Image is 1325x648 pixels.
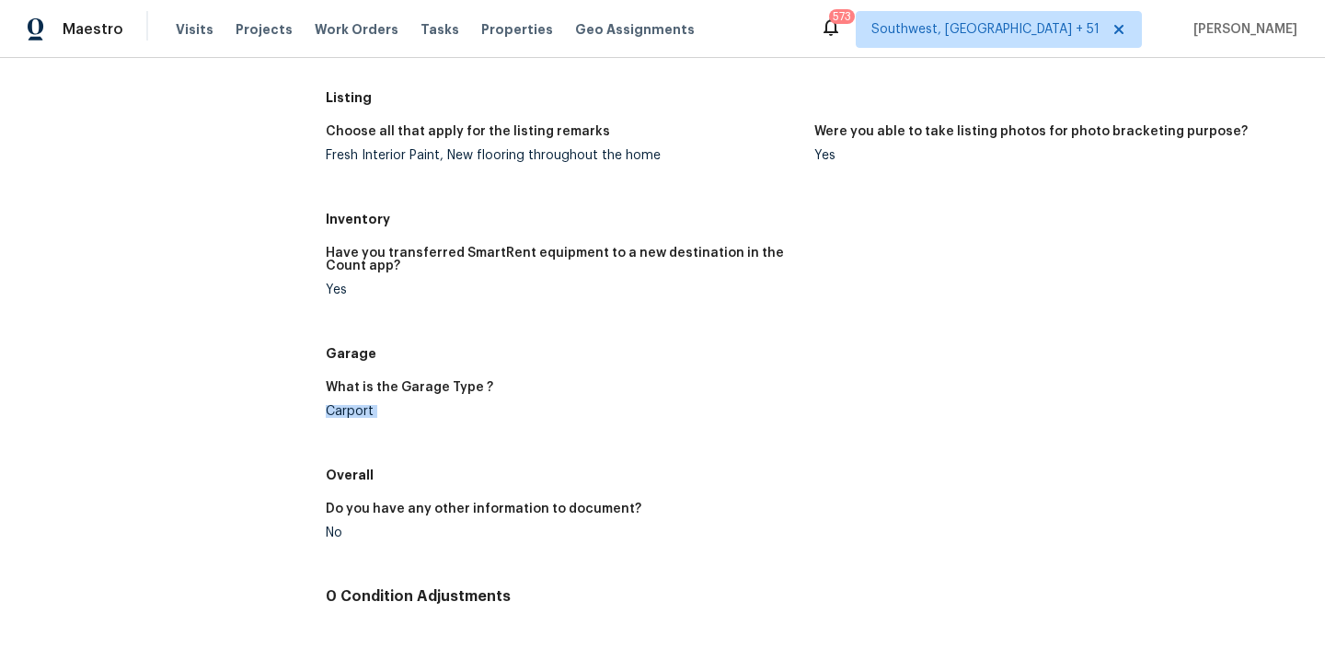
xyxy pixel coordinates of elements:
span: Southwest, [GEOGRAPHIC_DATA] + 51 [871,20,1100,39]
span: Geo Assignments [575,20,695,39]
h5: Inventory [326,210,1303,228]
h5: Garage [326,344,1303,363]
div: Fresh Interior Paint, New flooring throughout the home [326,149,800,162]
span: Projects [236,20,293,39]
div: Yes [326,283,800,296]
span: Properties [481,20,553,39]
div: Yes [814,149,1288,162]
h5: Were you able to take listing photos for photo bracketing purpose? [814,125,1248,138]
span: Work Orders [315,20,398,39]
h5: Choose all that apply for the listing remarks [326,125,610,138]
h5: Overall [326,466,1303,484]
h5: Listing [326,88,1303,107]
span: [PERSON_NAME] [1186,20,1297,39]
div: No [326,526,800,539]
h4: 0 Condition Adjustments [326,587,1303,606]
h5: What is the Garage Type ? [326,381,493,394]
span: Visits [176,20,213,39]
h5: Do you have any other information to document? [326,503,641,515]
span: Maestro [63,20,123,39]
div: Carport [326,405,800,418]
div: 573 [833,7,851,26]
h5: Have you transferred SmartRent equipment to a new destination in the Count app? [326,247,800,272]
span: Tasks [421,23,459,36]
